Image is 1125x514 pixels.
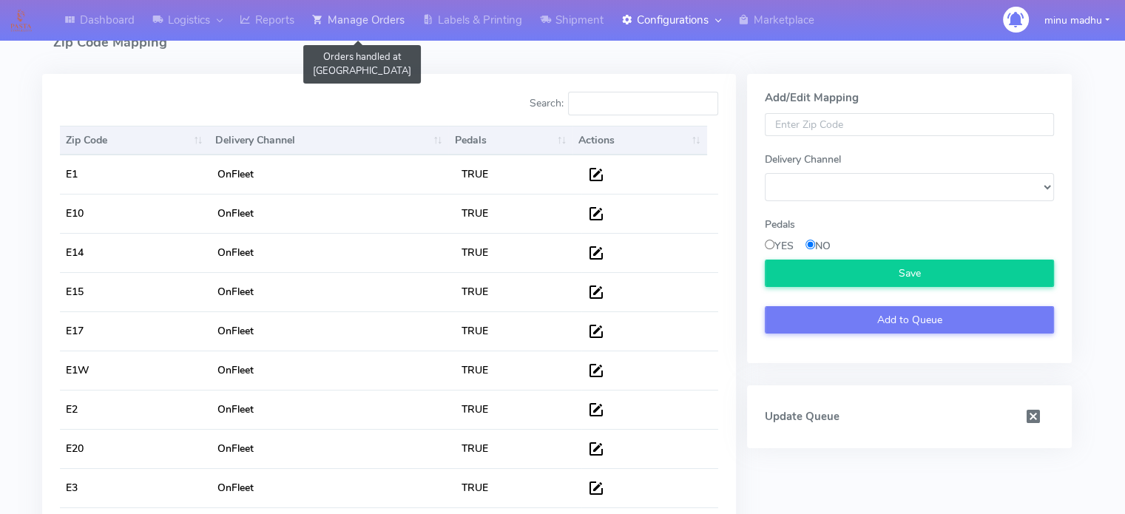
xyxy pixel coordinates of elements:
[765,152,841,167] label: Delivery Channel
[456,272,582,311] td: TRUE
[805,238,831,254] label: NO
[60,429,212,468] td: E20
[60,311,212,351] td: E17
[212,311,456,351] td: OnFleet
[448,126,572,155] th: Pedals: activate to sort column ascending
[60,155,212,194] td: E1
[456,468,582,507] td: TRUE
[754,410,1013,423] h5: Update Queue
[60,272,212,311] td: E15
[456,194,582,233] td: TRUE
[212,194,456,233] td: OnFleet
[765,92,1054,104] h5: Add/Edit Mapping
[212,351,456,390] td: OnFleet
[765,240,774,249] input: YES
[765,238,794,254] label: YES
[60,194,212,233] td: E10
[212,429,456,468] td: OnFleet
[572,126,707,155] th: Actions: activate to sort column ascending
[529,92,718,115] label: Search:
[60,126,209,155] th: Zip Code: activate to sort column ascending
[60,390,212,429] td: E2
[60,468,212,507] td: E3
[456,429,582,468] td: TRUE
[212,390,456,429] td: OnFleet
[60,351,212,390] td: E1W
[212,468,456,507] td: OnFleet
[805,240,815,249] input: NO
[209,126,448,155] th: Delivery Channel: activate to sort column ascending
[1033,5,1121,35] button: minu madhu
[212,233,456,272] td: OnFleet
[765,260,1054,287] button: Save
[456,390,582,429] td: TRUE
[212,155,456,194] td: OnFleet
[60,233,212,272] td: E14
[456,155,582,194] td: TRUE
[765,306,1054,334] button: Add to Queue
[765,217,795,232] label: Pedals
[53,11,1072,74] h4: Zip Code Mapping
[456,311,582,351] td: TRUE
[456,233,582,272] td: TRUE
[212,272,456,311] td: OnFleet
[568,92,718,115] input: Search:
[456,351,582,390] td: TRUE
[765,113,1054,137] input: Enter Zip Code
